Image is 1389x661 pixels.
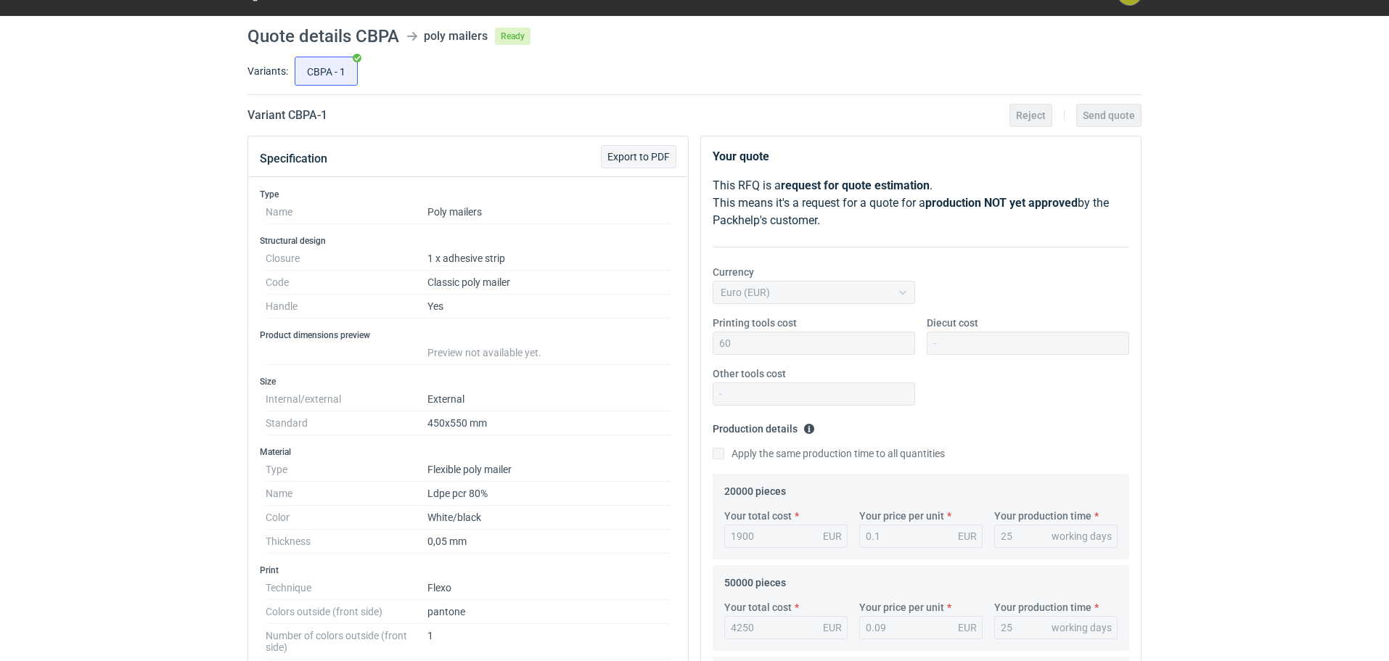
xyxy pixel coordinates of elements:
strong: request for quote estimation [781,178,930,192]
div: EUR [958,620,977,635]
dd: 1 x adhesive strip [427,247,671,271]
dd: pantone [427,600,671,624]
button: Reject [1009,104,1052,127]
dt: Internal/external [266,387,427,411]
span: Reject [1016,110,1046,120]
dt: Name [266,200,427,224]
dt: Technique [266,576,427,600]
div: EUR [823,529,842,543]
label: Your production time [994,509,1091,523]
h2: Variant CBPA - 1 [247,107,327,124]
dt: Name [266,482,427,506]
dd: Classic poly mailer [427,271,671,295]
label: Currency [713,265,754,279]
dt: Handle [266,295,427,319]
h3: Print [260,564,676,576]
div: EUR [958,529,977,543]
label: Variants: [247,64,288,78]
dd: Flexible poly mailer [427,458,671,482]
div: working days [1052,620,1112,635]
label: Your total cost [724,600,792,615]
dt: Closure [266,247,427,271]
legend: 50000 pieces [724,571,786,588]
dt: Type [266,458,427,482]
dd: White/black [427,506,671,530]
dt: Code [266,271,427,295]
div: working days [1052,529,1112,543]
legend: 20000 pieces [724,480,786,497]
dd: Ldpe pcr 80% [427,482,671,506]
strong: production NOT yet approved [925,196,1078,210]
h1: Quote details CBPA [247,28,399,45]
dd: 0,05 mm [427,530,671,554]
label: Your price per unit [859,509,944,523]
h3: Structural design [260,235,676,247]
label: Your price per unit [859,600,944,615]
h3: Size [260,376,676,387]
label: Your production time [994,600,1091,615]
button: Send quote [1076,104,1142,127]
h3: Material [260,446,676,458]
dd: Poly mailers [427,200,671,224]
span: Ready [495,28,530,45]
button: Specification [260,141,327,176]
dd: External [427,387,671,411]
h3: Product dimensions preview [260,329,676,341]
label: Other tools cost [713,366,786,381]
label: Diecut cost [927,316,978,330]
label: CBPA - 1 [295,57,358,86]
span: Preview not available yet. [427,347,541,358]
p: This RFQ is a . This means it's a request for a quote for a by the Packhelp's customer. [713,177,1129,229]
dt: Colors outside (front side) [266,600,427,624]
dt: Number of colors outside (front side) [266,624,427,660]
dd: Yes [427,295,671,319]
label: Printing tools cost [713,316,797,330]
dt: Thickness [266,530,427,554]
dt: Standard [266,411,427,435]
div: EUR [823,620,842,635]
legend: Production details [713,417,815,435]
div: poly mailers [424,28,488,45]
button: Export to PDF [601,145,676,168]
span: Export to PDF [607,152,670,162]
dd: Flexo [427,576,671,600]
dd: 450x550 mm [427,411,671,435]
dd: 1 [427,624,671,660]
dt: Color [266,506,427,530]
strong: Your quote [713,149,769,163]
h3: Type [260,189,676,200]
label: Your total cost [724,509,792,523]
span: Send quote [1083,110,1135,120]
label: Apply the same production time to all quantities [713,446,945,461]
